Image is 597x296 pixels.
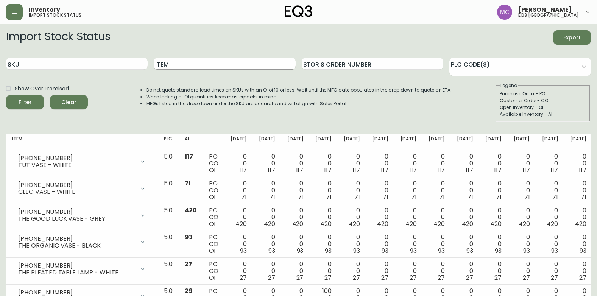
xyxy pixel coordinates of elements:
[354,193,360,201] span: 71
[50,95,88,109] button: Clear
[514,207,530,227] div: 0 0
[437,166,445,174] span: 117
[514,261,530,281] div: 0 0
[438,246,445,255] span: 93
[547,220,558,228] span: 420
[542,180,558,201] div: 0 0
[231,207,247,227] div: 0 0
[429,153,445,174] div: 0 0
[366,134,394,150] th: [DATE]
[209,220,215,228] span: OI
[353,246,360,255] span: 93
[158,231,179,258] td: 5.0
[466,273,473,282] span: 27
[158,177,179,204] td: 5.0
[18,162,135,168] div: TUT VASE - WHITE
[479,134,508,150] th: [DATE]
[240,246,247,255] span: 93
[411,193,417,201] span: 71
[381,273,388,282] span: 27
[500,82,518,89] legend: Legend
[353,273,360,282] span: 27
[383,193,388,201] span: 71
[542,261,558,281] div: 0 0
[18,215,135,222] div: THE GOOD LUCK VASE - GREY
[514,180,530,201] div: 0 0
[19,98,32,107] div: Filter
[158,204,179,231] td: 5.0
[259,153,275,174] div: 0 0
[401,234,417,254] div: 0 0
[56,98,82,107] span: Clear
[296,166,304,174] span: 117
[209,207,218,227] div: PO CO
[320,220,332,228] span: 420
[185,233,193,241] span: 93
[264,220,275,228] span: 420
[270,193,275,201] span: 71
[524,193,530,201] span: 71
[287,234,304,254] div: 0 0
[494,166,502,174] span: 117
[519,220,530,228] span: 420
[338,134,366,150] th: [DATE]
[468,193,473,201] span: 71
[410,273,417,282] span: 27
[500,90,586,97] div: Purchase Order - PO
[580,246,586,255] span: 93
[542,234,558,254] div: 0 0
[570,180,586,201] div: 0 0
[18,155,135,162] div: [PHONE_NUMBER]
[344,207,360,227] div: 0 0
[457,234,473,254] div: 0 0
[185,179,191,188] span: 71
[429,261,445,281] div: 0 0
[494,273,502,282] span: 27
[462,220,473,228] span: 420
[457,180,473,201] div: 0 0
[377,220,388,228] span: 420
[231,180,247,201] div: 0 0
[315,153,332,174] div: 0 0
[344,153,360,174] div: 0 0
[231,153,247,174] div: 0 0
[553,30,591,45] button: Export
[315,234,332,254] div: 0 0
[12,261,152,277] div: [PHONE_NUMBER]THE PLEATED TABLE LAMP - WHITE
[209,153,218,174] div: PO CO
[401,180,417,201] div: 0 0
[325,246,332,255] span: 93
[15,85,69,93] span: Show Over Promised
[429,207,445,227] div: 0 0
[500,104,586,111] div: Open Inventory - OI
[401,261,417,281] div: 0 0
[259,207,275,227] div: 0 0
[6,30,110,45] h2: Import Stock Status
[536,134,564,150] th: [DATE]
[146,100,452,107] li: MFGs listed in the drop down under the SKU are accurate and will align with Sales Portal.
[457,207,473,227] div: 0 0
[268,166,275,174] span: 117
[542,153,558,174] div: 0 0
[352,166,360,174] span: 117
[292,220,304,228] span: 420
[579,273,586,282] span: 27
[349,220,360,228] span: 420
[209,193,215,201] span: OI
[209,246,215,255] span: OI
[401,153,417,174] div: 0 0
[324,166,332,174] span: 117
[209,166,215,174] span: OI
[485,261,502,281] div: 0 0
[466,166,473,174] span: 117
[394,134,423,150] th: [DATE]
[297,246,304,255] span: 93
[405,220,417,228] span: 420
[268,273,275,282] span: 27
[12,234,152,251] div: [PHONE_NUMBER]THE ORGANIC VASE - BLACK
[259,180,275,201] div: 0 0
[18,182,135,189] div: [PHONE_NUMBER]
[485,234,502,254] div: 0 0
[410,246,417,255] span: 93
[500,97,586,104] div: Customer Order - CO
